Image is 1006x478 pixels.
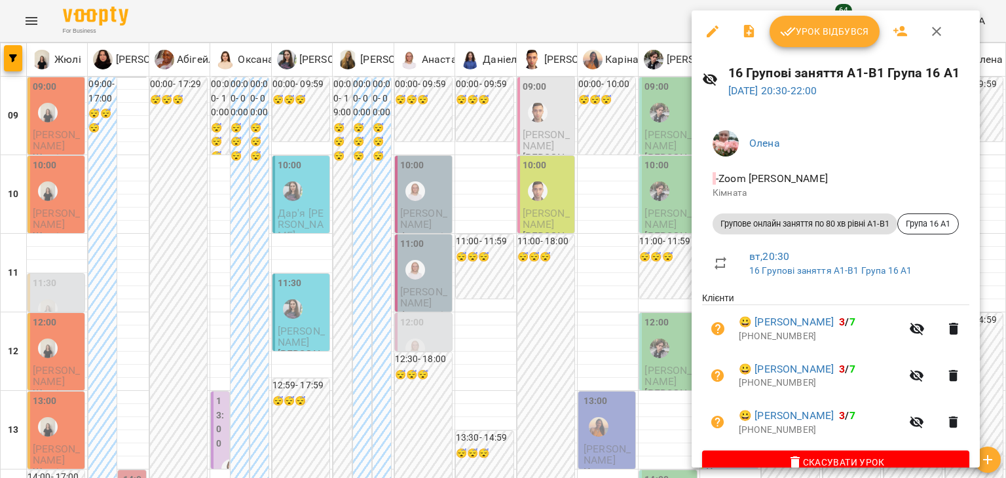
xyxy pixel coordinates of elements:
[739,377,901,390] p: [PHONE_NUMBER]
[728,84,817,97] a: [DATE] 20:30-22:00
[780,24,869,39] span: Урок відбувся
[702,313,734,344] button: Візит ще не сплачено. Додати оплату?
[713,172,830,185] span: - Zoom [PERSON_NAME]
[839,409,855,422] b: /
[839,316,855,328] b: /
[849,363,855,375] span: 7
[739,314,834,330] a: 😀 [PERSON_NAME]
[739,408,834,424] a: 😀 [PERSON_NAME]
[739,361,834,377] a: 😀 [PERSON_NAME]
[898,218,958,230] span: Група 16 А1
[749,265,912,276] a: 16 Групові заняття А1-В1 Група 16 А1
[713,187,959,200] p: Кімната
[839,409,845,422] span: 3
[702,291,969,450] ul: Клієнти
[702,360,734,392] button: Візит ще не сплачено. Додати оплату?
[849,409,855,422] span: 7
[702,450,969,474] button: Скасувати Урок
[897,213,959,234] div: Група 16 А1
[749,250,789,263] a: вт , 20:30
[713,454,959,470] span: Скасувати Урок
[770,16,880,47] button: Урок відбувся
[713,218,897,230] span: Групове онлайн заняття по 80 хв рівні А1-В1
[702,407,734,438] button: Візит ще не сплачено. Додати оплату?
[839,363,855,375] b: /
[739,424,901,437] p: [PHONE_NUMBER]
[713,130,739,156] img: 8083309bded53c68aac8eeebb901aa2d.jpg
[739,330,901,343] p: [PHONE_NUMBER]
[849,316,855,328] span: 7
[839,363,845,375] span: 3
[839,316,845,328] span: 3
[749,137,780,149] a: Олена
[728,63,969,83] h6: 16 Групові заняття А1-В1 Група 16 А1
